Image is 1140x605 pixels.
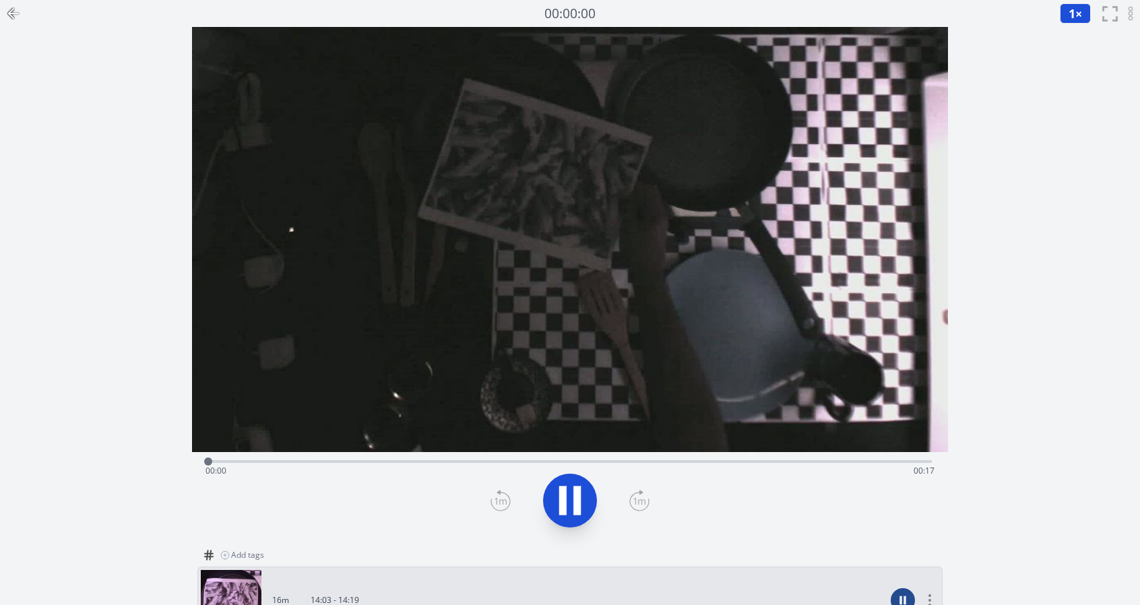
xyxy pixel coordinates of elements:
[1060,3,1091,24] button: 1×
[215,544,270,566] button: Add tags
[914,465,935,476] span: 00:17
[231,550,264,561] span: Add tags
[544,4,596,24] a: 00:00:00
[1069,5,1075,22] span: 1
